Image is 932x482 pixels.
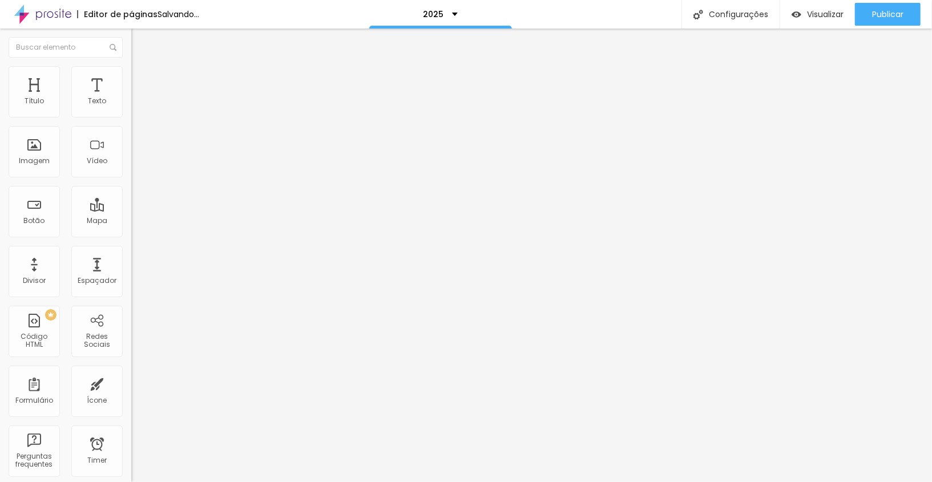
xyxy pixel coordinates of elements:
div: Formulário [15,396,53,404]
div: Imagem [19,157,50,165]
div: Código HTML [11,333,57,349]
button: Publicar [855,3,921,26]
div: Texto [88,97,106,105]
div: Botão [24,217,45,225]
div: Timer [87,456,107,464]
img: view-1.svg [792,10,801,19]
div: Ícone [87,396,107,404]
p: 2025 [423,10,443,18]
iframe: Editor [131,29,932,482]
div: Divisor [23,277,46,285]
span: Publicar [872,10,903,19]
div: Redes Sociais [74,333,119,349]
div: Vídeo [87,157,107,165]
img: Icone [693,10,703,19]
div: Perguntas frequentes [11,452,57,469]
div: Editor de páginas [77,10,158,18]
div: Mapa [87,217,107,225]
span: Visualizar [807,10,844,19]
img: Icone [110,44,116,51]
div: Espaçador [78,277,116,285]
div: Salvando... [158,10,199,18]
div: Título [25,97,44,105]
button: Visualizar [780,3,855,26]
input: Buscar elemento [9,37,123,58]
